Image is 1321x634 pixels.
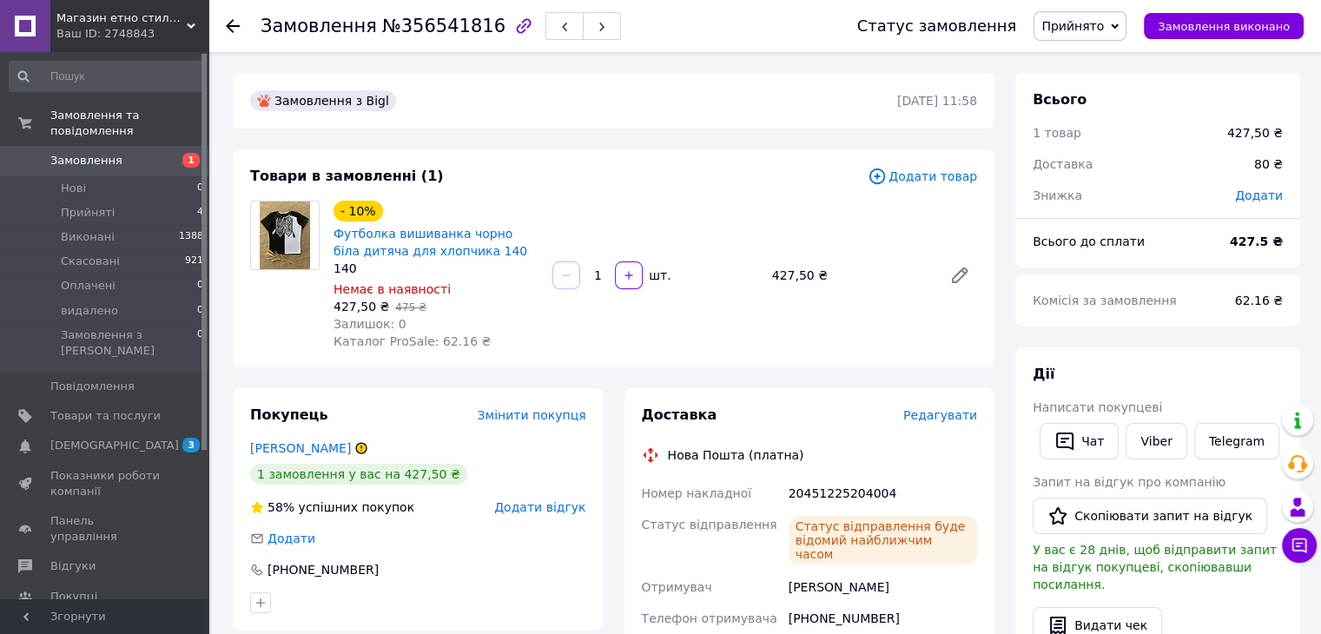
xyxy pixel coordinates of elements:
[642,518,777,532] span: Статус відправлення
[1033,498,1267,534] button: Скопіювати запит на відгук
[261,16,377,36] span: Замовлення
[1158,20,1290,33] span: Замовлення виконано
[250,406,328,423] span: Покупець
[61,254,120,269] span: Скасовані
[260,201,311,269] img: Футболка вишиванка чорно біла дитяча для хлопчика 140
[61,181,86,196] span: Нові
[1033,157,1093,171] span: Доставка
[61,229,115,245] span: Виконані
[50,153,122,168] span: Замовлення
[197,303,203,319] span: 0
[197,205,203,221] span: 4
[334,201,383,221] div: - 10%
[644,267,672,284] div: шт.
[1041,19,1104,33] span: Прийнято
[334,227,527,258] a: Футболка вишиванка чорно біла дитяча для хлопчика 140
[50,108,208,139] span: Замовлення та повідомлення
[857,17,1017,35] div: Статус замовлення
[50,468,161,499] span: Показники роботи компанії
[197,181,203,196] span: 0
[1227,124,1283,142] div: 427,50 ₴
[494,500,585,514] span: Додати відгук
[50,379,135,394] span: Повідомлення
[1126,423,1186,459] a: Viber
[50,513,161,545] span: Панель управління
[1033,234,1145,248] span: Всього до сплати
[50,408,161,424] span: Товари та послуги
[903,408,977,422] span: Редагувати
[765,263,935,287] div: 427,50 ₴
[9,61,205,92] input: Пошук
[50,589,97,604] span: Покупці
[334,282,451,296] span: Немає в наявності
[61,303,118,319] span: видалено
[1033,294,1177,307] span: Комісія за замовлення
[56,10,187,26] span: Магазин етно стилю Полотно
[226,17,240,35] div: Повернутися назад
[1235,294,1283,307] span: 62.16 ₴
[197,278,203,294] span: 0
[185,254,203,269] span: 921
[1282,528,1317,563] button: Чат з покупцем
[1033,188,1082,202] span: Знижка
[785,478,981,509] div: 20451225204004
[785,571,981,603] div: [PERSON_NAME]
[1033,126,1081,140] span: 1 товар
[942,258,977,293] a: Редагувати
[56,26,208,42] div: Ваш ID: 2748843
[250,441,351,455] a: [PERSON_NAME]
[334,317,406,331] span: Залишок: 0
[182,153,200,168] span: 1
[250,499,414,516] div: успішних покупок
[1244,145,1293,183] div: 80 ₴
[1033,475,1225,489] span: Запит на відгук про компанію
[334,260,538,277] div: 140
[789,516,977,565] div: Статус відправлення буде відомий найближчим часом
[50,438,179,453] span: [DEMOGRAPHIC_DATA]
[268,500,294,514] span: 58%
[1033,400,1162,414] span: Написати покупцеві
[182,438,200,452] span: 3
[1033,543,1277,591] span: У вас є 28 днів, щоб відправити запит на відгук покупцеві, скопіювавши посилання.
[785,603,981,634] div: [PHONE_NUMBER]
[1040,423,1119,459] button: Чат
[1194,423,1279,459] a: Telegram
[50,558,96,574] span: Відгуки
[868,167,977,186] span: Додати товар
[61,327,197,359] span: Замовлення з [PERSON_NAME]
[1033,91,1087,108] span: Всього
[1235,188,1283,202] span: Додати
[642,580,712,594] span: Отримувач
[1144,13,1304,39] button: Замовлення виконано
[642,611,777,625] span: Телефон отримувача
[268,532,315,545] span: Додати
[61,205,115,221] span: Прийняті
[179,229,203,245] span: 1388
[897,94,977,108] time: [DATE] 11:58
[1033,366,1054,382] span: Дії
[642,406,717,423] span: Доставка
[250,464,467,485] div: 1 замовлення у вас на 427,50 ₴
[664,446,809,464] div: Нова Пошта (платна)
[197,327,203,359] span: 0
[1230,234,1283,248] b: 427.5 ₴
[395,301,426,314] span: 475 ₴
[478,408,586,422] span: Змінити покупця
[61,278,116,294] span: Оплачені
[250,90,396,111] div: Замовлення з Bigl
[266,561,380,578] div: [PHONE_NUMBER]
[334,334,491,348] span: Каталог ProSale: 62.16 ₴
[382,16,505,36] span: №356541816
[250,168,444,184] span: Товари в замовленні (1)
[334,300,389,314] span: 427,50 ₴
[642,486,752,500] span: Номер накладної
